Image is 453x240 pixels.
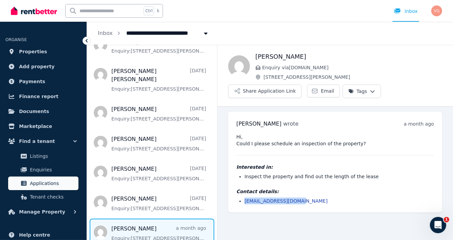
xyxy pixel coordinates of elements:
span: Tags [348,88,367,95]
a: [PERSON_NAME][DATE]Enquiry:[STREET_ADDRESS][PERSON_NAME]. [111,105,206,122]
img: RentBetter [11,6,57,16]
span: Listings [30,152,76,160]
button: Find a tenant [5,134,81,148]
li: Inspect the property and find out the length of the lease [244,173,434,180]
a: Enquiries [8,163,78,177]
a: [PERSON_NAME][DATE]Enquiry:[STREET_ADDRESS][PERSON_NAME]. [111,195,206,212]
a: Marketplace [5,119,81,133]
a: Email [307,85,340,97]
span: Documents [19,107,49,115]
span: Find a tenant [19,137,55,145]
button: Tags [343,85,381,98]
time: a month ago [404,121,434,127]
a: Add property [5,60,81,73]
span: Add property [19,62,55,71]
a: Finance report [5,90,81,103]
a: Documents [5,105,81,118]
iframe: Intercom live chat [430,217,446,233]
pre: Hi, Could I please schedule an inspection of the property? [236,133,434,147]
h1: [PERSON_NAME] [255,52,442,61]
a: [EMAIL_ADDRESS][DOMAIN_NAME] [244,198,328,204]
div: Inbox [394,8,418,15]
span: Manage Property [19,208,65,216]
button: Manage Property [5,205,81,219]
a: Listings [8,149,78,163]
span: Tenant checks [30,193,76,201]
span: [STREET_ADDRESS][PERSON_NAME] [264,74,442,80]
span: k [157,8,159,14]
span: 1 [444,217,449,222]
span: Enquiries [30,166,76,174]
span: [PERSON_NAME] [236,121,282,127]
span: Marketplace [19,122,52,130]
a: [PERSON_NAME][DATE]Enquiry:[STREET_ADDRESS][PERSON_NAME]. [111,37,206,54]
span: Enquiry via [DOMAIN_NAME] [262,64,442,71]
span: Properties [19,48,47,56]
span: Payments [19,77,45,86]
a: Properties [5,45,81,58]
span: Finance report [19,92,58,100]
a: Applications [8,177,78,190]
a: Inbox [98,30,113,36]
h4: Contact details: [236,188,434,195]
span: Email [321,88,334,94]
a: Payments [5,75,81,88]
a: [PERSON_NAME][DATE]Enquiry:[STREET_ADDRESS][PERSON_NAME]. [111,165,206,182]
nav: Breadcrumb [87,22,220,45]
img: Aaron [228,55,250,77]
span: wrote [283,121,298,127]
span: Ctrl [144,6,154,15]
span: ORGANISE [5,37,27,42]
a: Tenant checks [8,190,78,204]
span: Help centre [19,231,50,239]
span: Applications [30,179,76,187]
h4: Interested in: [236,164,434,170]
img: Vanessa Giannos [431,5,442,16]
a: [PERSON_NAME][DATE]Enquiry:[STREET_ADDRESS][PERSON_NAME]. [111,135,206,152]
button: Share Application Link [228,85,302,98]
a: [PERSON_NAME] [PERSON_NAME][DATE]Enquiry:[STREET_ADDRESS][PERSON_NAME]. [111,67,206,92]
